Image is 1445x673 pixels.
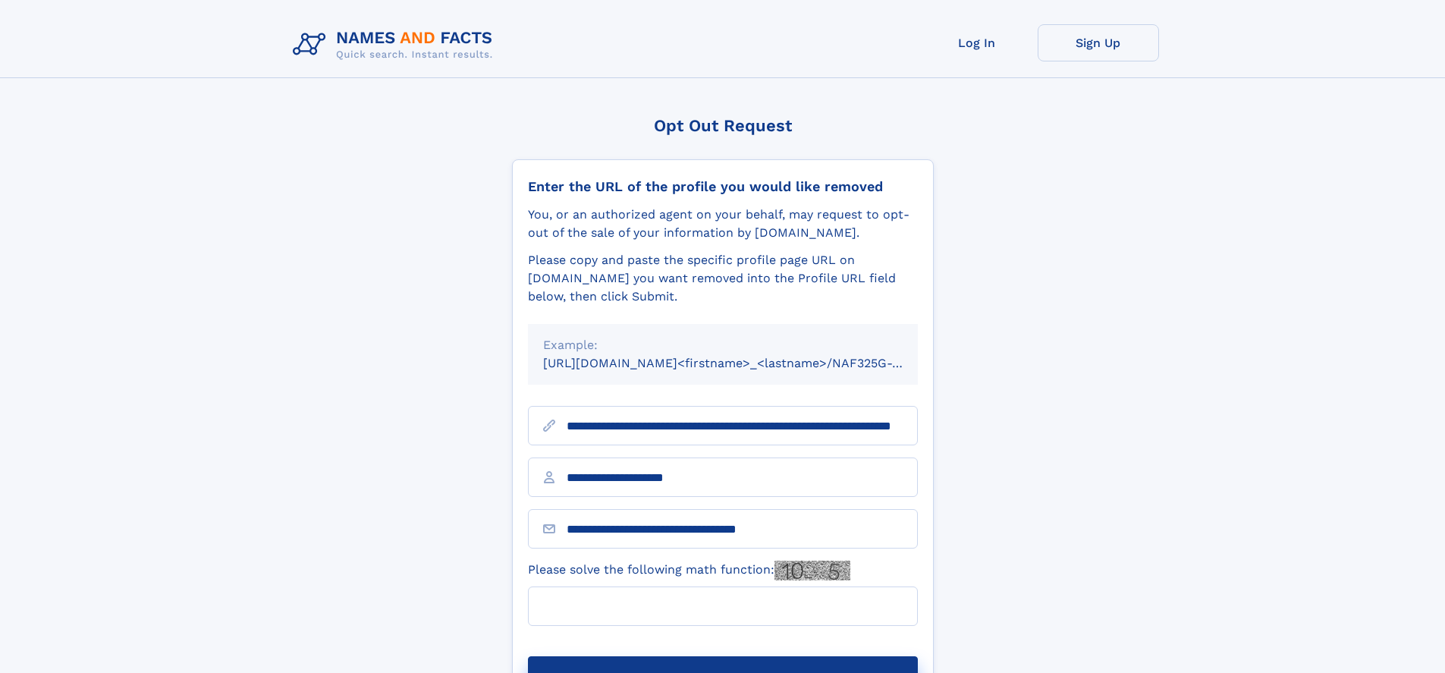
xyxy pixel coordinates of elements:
a: Log In [916,24,1038,61]
div: Enter the URL of the profile you would like removed [528,178,918,195]
div: Opt Out Request [512,116,934,135]
a: Sign Up [1038,24,1159,61]
label: Please solve the following math function: [528,561,850,580]
div: Please copy and paste the specific profile page URL on [DOMAIN_NAME] you want removed into the Pr... [528,251,918,306]
div: You, or an authorized agent on your behalf, may request to opt-out of the sale of your informatio... [528,206,918,242]
img: Logo Names and Facts [287,24,505,65]
div: Example: [543,336,903,354]
small: [URL][DOMAIN_NAME]<firstname>_<lastname>/NAF325G-xxxxxxxx [543,356,947,370]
